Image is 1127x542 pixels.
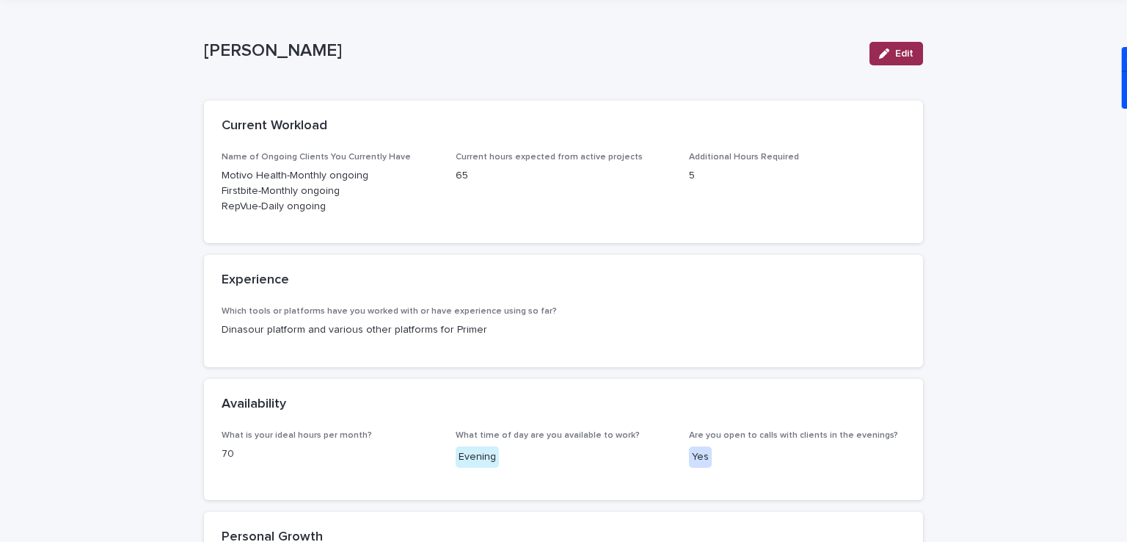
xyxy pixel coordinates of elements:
h2: Availability [222,397,286,413]
span: Additional Hours Required [689,153,799,162]
span: What is your ideal hours per month? [222,431,372,440]
p: Motivo Health-Monthly ongoing Firstbite-Monthly ongoing RepVue-Daily ongoing [222,168,438,214]
div: Evening [456,447,499,468]
span: Current hours expected from active projects [456,153,643,162]
button: Edit [869,42,923,65]
p: 65 [456,168,672,184]
h2: Current Workload [222,118,327,134]
span: Edit [895,48,913,59]
p: 70 [222,447,438,462]
div: Yes [689,447,712,468]
span: Are you open to calls with clients in the evenings? [689,431,898,440]
span: What time of day are you available to work? [456,431,640,440]
h2: Experience [222,272,289,289]
span: Which tools or platforms have you worked with or have experience using so far? [222,307,557,316]
span: Name of Ongoing Clients You Currently Have [222,153,411,162]
p: Dinasour platform and various other platforms for Primer [222,322,905,338]
p: 5 [689,168,905,184]
p: [PERSON_NAME] [204,40,858,62]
